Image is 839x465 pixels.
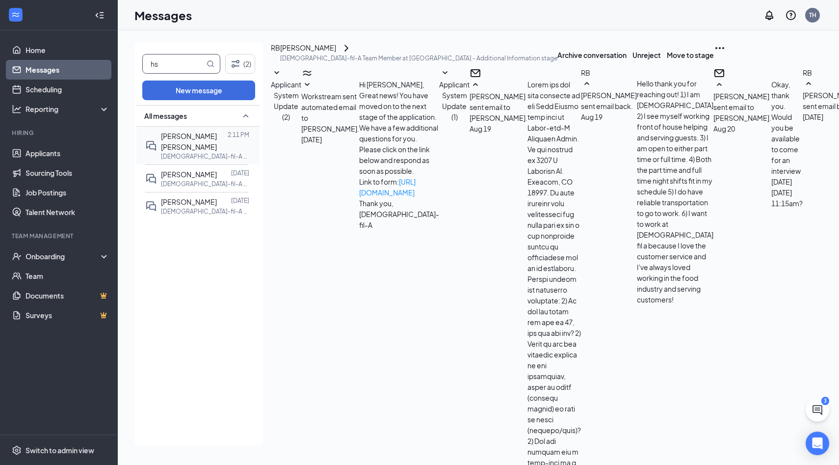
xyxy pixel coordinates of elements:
[161,207,249,216] p: [DEMOGRAPHIC_DATA]-fil-A Team Member at [GEOGRAPHIC_DATA]
[470,123,491,134] span: Aug 19
[470,92,527,122] span: [PERSON_NAME] sent email to [PERSON_NAME].
[161,132,217,151] span: [PERSON_NAME] [PERSON_NAME]
[785,9,797,21] svg: QuestionInfo
[439,80,470,121] span: Applicant System Update (1)
[240,110,252,122] svg: SmallChevronUp
[12,104,22,114] svg: Analysis
[231,196,249,205] p: [DATE]
[12,251,22,261] svg: UserCheck
[637,79,713,304] span: Hello thank you for reaching out! 1) I am [DEMOGRAPHIC_DATA] 2) I see myself working front of hou...
[301,92,359,133] span: Workstream sent automated email to [PERSON_NAME].
[301,79,313,91] svg: SmallChevronDown
[271,67,301,122] button: SmallChevronDownApplicant System Update (2)
[812,404,823,416] svg: ChatActive
[809,11,816,19] div: TH
[26,305,109,325] a: SurveysCrown
[144,111,187,121] span: All messages
[228,131,249,139] p: 2:11 PM
[26,163,109,183] a: Sourcing Tools
[341,42,352,54] svg: ChevronRight
[470,79,481,91] svg: SmallChevronUp
[230,58,241,70] svg: Filter
[301,134,322,145] span: [DATE]
[145,200,157,212] svg: DoubleChat
[359,90,439,122] p: Great news! You have moved on to the next stage of the application.
[581,78,593,90] svg: SmallChevronUp
[26,60,109,80] a: Messages
[145,140,157,152] svg: DoubleChat
[26,104,110,114] div: Reporting
[145,173,157,185] svg: DoubleChat
[26,183,109,202] a: Job Postings
[713,67,725,79] svg: Email
[143,55,205,73] input: Search
[11,10,21,20] svg: WorkstreamLogo
[359,209,439,230] p: [DEMOGRAPHIC_DATA]-fil-A
[821,397,829,405] div: 3
[161,197,217,206] span: [PERSON_NAME]
[439,67,470,122] button: SmallChevronDownApplicant System Update (1)
[207,60,214,68] svg: MagnifyingGlass
[231,169,249,177] p: [DATE]
[581,91,637,110] span: [PERSON_NAME] sent email back.
[26,286,109,305] a: DocumentsCrown
[280,42,336,54] div: [PERSON_NAME]
[359,79,439,90] p: Hi [PERSON_NAME],
[26,143,109,163] a: Applicants
[581,111,603,122] span: Aug 19
[806,432,829,455] div: Open Intercom Messenger
[280,54,557,62] p: [DEMOGRAPHIC_DATA]-fil-A Team Member at [GEOGRAPHIC_DATA] - Additional Information stage
[225,54,255,74] button: Filter (2)
[359,176,439,198] p: Link to form:
[714,42,726,54] svg: Ellipses
[803,111,823,122] span: [DATE]
[803,78,814,90] svg: SmallChevronUp
[771,80,803,208] span: Okay, thank you. Would you be available to come for an interview [DATE][DATE] 11:15am?
[359,198,439,209] p: Thank you,
[763,9,775,21] svg: Notifications
[161,180,249,188] p: [DEMOGRAPHIC_DATA]-fil-A Team Member at [GEOGRAPHIC_DATA]
[95,10,105,20] svg: Collapse
[806,398,829,422] button: ChatActive
[12,129,107,137] div: Hiring
[26,40,109,60] a: Home
[359,122,439,176] p: We have a few additional questions for you. Please click on the link below and respond as soon as...
[667,42,714,67] button: Move to stage
[12,232,107,240] div: Team Management
[26,80,109,99] a: Scheduling
[161,170,217,179] span: [PERSON_NAME]
[632,42,661,67] button: Unreject
[470,67,481,79] svg: Email
[581,67,713,78] div: RB
[26,251,101,261] div: Onboarding
[557,42,627,67] button: Archive conversation
[713,79,725,91] svg: SmallChevronUp
[439,67,451,79] svg: SmallChevronDown
[26,266,109,286] a: Team
[271,67,283,79] svg: SmallChevronDown
[271,80,301,121] span: Applicant System Update (2)
[134,7,192,24] h1: Messages
[713,123,735,134] span: Aug 20
[713,92,771,122] span: [PERSON_NAME] sent email to [PERSON_NAME].
[12,445,22,455] svg: Settings
[271,42,280,53] div: RB
[142,81,255,100] button: New message
[26,445,94,455] div: Switch to admin view
[26,202,109,222] a: Talent Network
[301,67,313,79] svg: WorkstreamLogo
[161,152,249,161] p: [DEMOGRAPHIC_DATA]-fil-A Team Member at [GEOGRAPHIC_DATA]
